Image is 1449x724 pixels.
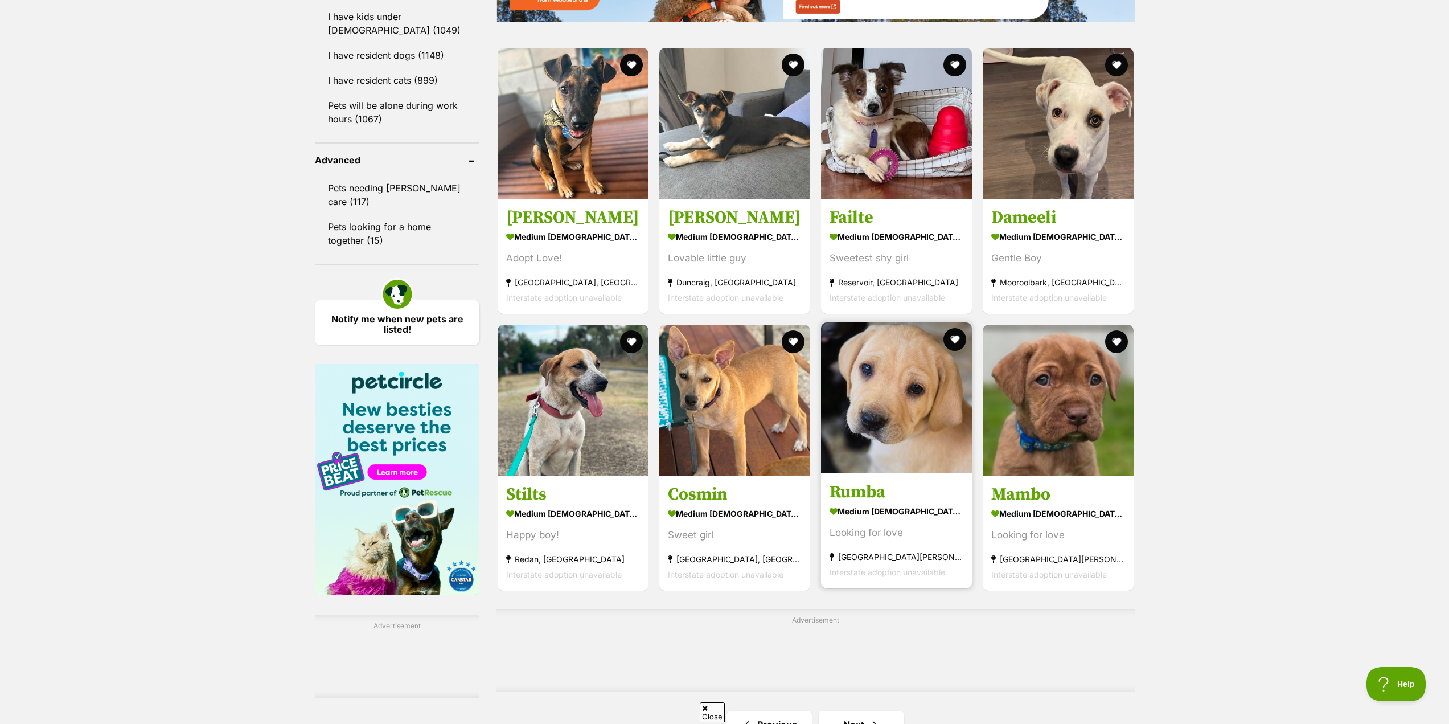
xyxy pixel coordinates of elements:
div: Happy boy! [506,527,640,543]
span: Interstate adoption unavailable [506,293,622,302]
h3: Mambo [991,484,1125,505]
strong: Mooroolbark, [GEOGRAPHIC_DATA] [991,275,1125,290]
strong: medium [DEMOGRAPHIC_DATA] Dog [830,503,963,520]
header: Advanced [315,155,479,165]
strong: Redan, [GEOGRAPHIC_DATA] [506,551,640,567]
a: [PERSON_NAME] medium [DEMOGRAPHIC_DATA] Dog Lovable little guy Duncraig, [GEOGRAPHIC_DATA] Inters... [659,198,810,314]
div: Looking for love [991,527,1125,543]
a: Failte medium [DEMOGRAPHIC_DATA] Dog Sweetest shy girl Reservoir, [GEOGRAPHIC_DATA] Interstate ad... [821,198,972,314]
a: I have resident cats (899) [315,68,479,92]
img: Pet Circle promo banner [315,364,479,595]
div: Looking for love [830,525,963,541]
strong: medium [DEMOGRAPHIC_DATA] Dog [506,505,640,522]
img: Simon - Pomeranian Dog [659,48,810,199]
span: Interstate adoption unavailable [830,567,945,577]
h3: [PERSON_NAME] [506,207,640,228]
h3: Cosmin [668,484,802,505]
img: Stilts - Australian Cattle Dog [498,325,648,476]
a: Dameeli medium [DEMOGRAPHIC_DATA] Dog Gentle Boy Mooroolbark, [GEOGRAPHIC_DATA] Interstate adopti... [983,198,1134,314]
div: Advertisement [315,615,479,698]
strong: medium [DEMOGRAPHIC_DATA] Dog [830,228,963,245]
a: Cosmin medium [DEMOGRAPHIC_DATA] Dog Sweet girl [GEOGRAPHIC_DATA], [GEOGRAPHIC_DATA] Interstate a... [659,475,810,591]
div: Adopt Love! [506,251,640,266]
a: Pets needing [PERSON_NAME] care (117) [315,176,479,214]
a: Rumba medium [DEMOGRAPHIC_DATA] Dog Looking for love [GEOGRAPHIC_DATA][PERSON_NAME][GEOGRAPHIC_DA... [821,473,972,588]
div: Sweet girl [668,527,802,543]
a: Pets will be alone during work hours (1067) [315,93,479,131]
img: Rumba - Beagle x Staffordshire Bull Terrier Dog [821,322,972,473]
iframe: Help Scout Beacon - Open [1366,667,1426,701]
h3: [PERSON_NAME] [668,207,802,228]
span: Interstate adoption unavailable [991,293,1107,302]
strong: Reservoir, [GEOGRAPHIC_DATA] [830,275,963,290]
a: Pets looking for a home together (15) [315,215,479,252]
strong: medium [DEMOGRAPHIC_DATA] Dog [668,505,802,522]
button: favourite [782,54,804,76]
span: Interstate adoption unavailable [830,293,945,302]
strong: medium [DEMOGRAPHIC_DATA] Dog [991,228,1125,245]
a: Notify me when new pets are listed! [315,300,479,345]
img: Cosmin - Staffordshire Bull Terrier Dog [659,325,810,476]
div: Gentle Boy [991,251,1125,266]
a: Mambo medium [DEMOGRAPHIC_DATA] Dog Looking for love [GEOGRAPHIC_DATA][PERSON_NAME][GEOGRAPHIC_DA... [983,475,1134,591]
div: Lovable little guy [668,251,802,266]
h3: Rumba [830,481,963,503]
img: Reggie - Mixed breed Dog [498,48,648,199]
span: Interstate adoption unavailable [668,570,783,579]
strong: [GEOGRAPHIC_DATA][PERSON_NAME][GEOGRAPHIC_DATA] [991,551,1125,567]
a: [PERSON_NAME] medium [DEMOGRAPHIC_DATA] Dog Adopt Love! [GEOGRAPHIC_DATA], [GEOGRAPHIC_DATA] Inte... [498,198,648,314]
strong: medium [DEMOGRAPHIC_DATA] Dog [506,228,640,245]
img: Dameeli - Staffordshire Bull Terrier Dog [983,48,1134,199]
button: favourite [1105,330,1128,353]
span: Interstate adoption unavailable [506,570,622,579]
span: Close [700,702,725,722]
h3: Dameeli [991,207,1125,228]
h3: Failte [830,207,963,228]
img: Mambo - Beagle x Staffordshire Bull Terrier Dog [983,325,1134,476]
button: favourite [1105,54,1128,76]
strong: [GEOGRAPHIC_DATA], [GEOGRAPHIC_DATA] [506,275,640,290]
h3: Stilts [506,484,640,505]
strong: Duncraig, [GEOGRAPHIC_DATA] [668,275,802,290]
a: I have resident dogs (1148) [315,43,479,67]
span: Interstate adoption unavailable [991,570,1107,579]
div: Sweetest shy girl [830,251,963,266]
strong: [GEOGRAPHIC_DATA][PERSON_NAME][GEOGRAPHIC_DATA] [830,549,963,565]
a: Stilts medium [DEMOGRAPHIC_DATA] Dog Happy boy! Redan, [GEOGRAPHIC_DATA] Interstate adoption unav... [498,475,648,591]
button: favourite [943,54,966,76]
strong: medium [DEMOGRAPHIC_DATA] Dog [668,228,802,245]
strong: medium [DEMOGRAPHIC_DATA] Dog [991,505,1125,522]
span: Interstate adoption unavailable [668,293,783,302]
button: favourite [620,54,643,76]
div: Advertisement [496,609,1135,692]
button: favourite [943,328,966,351]
button: favourite [620,330,643,353]
button: favourite [782,330,804,353]
img: Failte - Border Collie Dog [821,48,972,199]
strong: [GEOGRAPHIC_DATA], [GEOGRAPHIC_DATA] [668,551,802,567]
a: I have kids under [DEMOGRAPHIC_DATA] (1049) [315,5,479,42]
